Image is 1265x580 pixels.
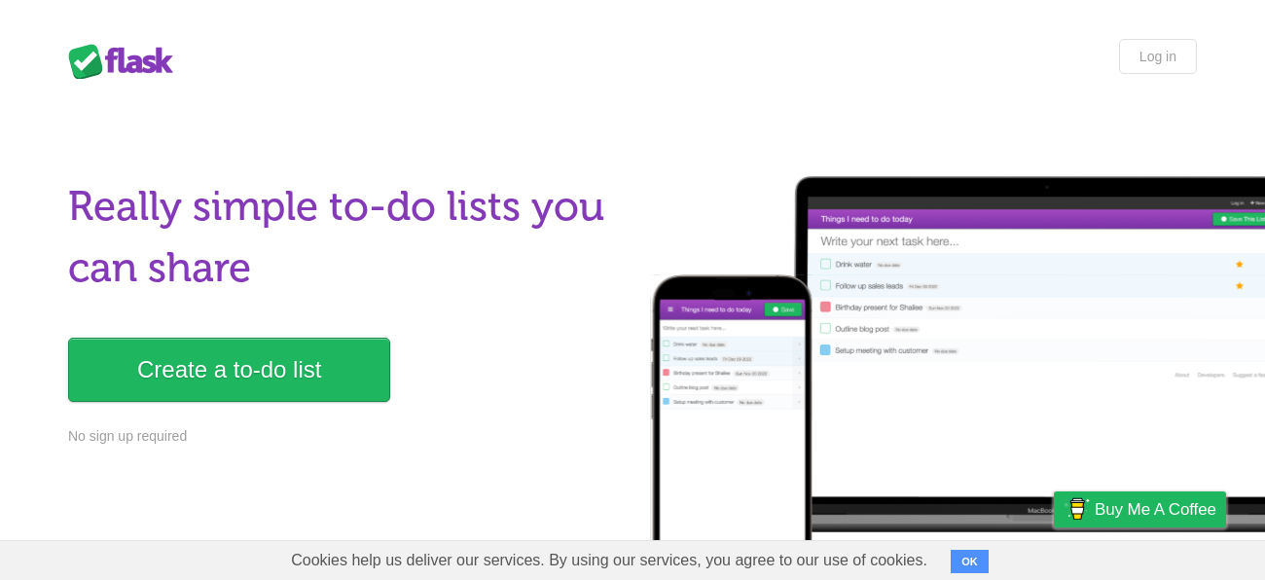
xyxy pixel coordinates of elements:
a: Buy me a coffee [1054,491,1226,527]
button: OK [951,550,989,573]
h1: Really simple to-do lists you can share [68,176,621,299]
span: Buy me a coffee [1095,492,1216,526]
p: No sign up required [68,426,621,447]
div: Flask Lists [68,44,185,79]
a: Log in [1119,39,1197,74]
span: Cookies help us deliver our services. By using our services, you agree to our use of cookies. [271,541,947,580]
a: Create a to-do list [68,338,390,402]
img: Buy me a coffee [1064,492,1090,526]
